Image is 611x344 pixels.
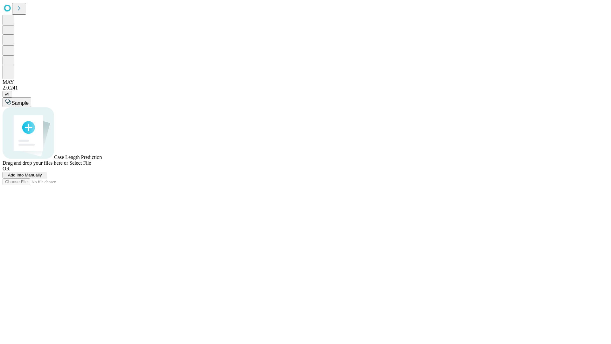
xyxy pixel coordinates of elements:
div: 2.0.241 [3,85,608,91]
span: Select File [69,160,91,166]
span: @ [5,92,10,97]
span: Drag and drop your files here or [3,160,68,166]
span: OR [3,166,10,171]
span: Sample [11,100,29,106]
button: Sample [3,97,31,107]
button: Add Info Manually [3,172,47,178]
span: Case Length Prediction [54,154,102,160]
button: @ [3,91,12,97]
div: MAY [3,79,608,85]
span: Add Info Manually [8,173,42,177]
